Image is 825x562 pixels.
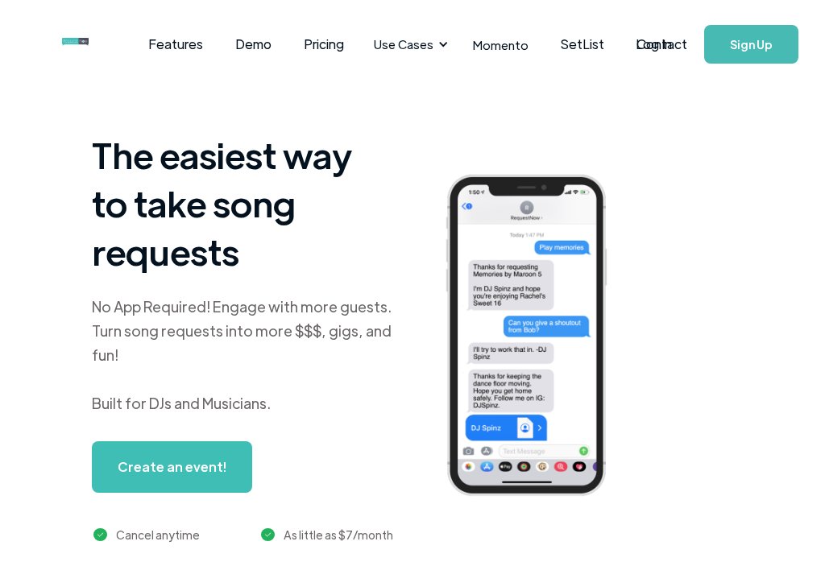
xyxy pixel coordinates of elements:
[374,35,433,53] div: Use Cases
[284,525,393,544] div: As little as $7/month
[93,528,107,542] img: green checkmark
[92,441,252,493] a: Create an event!
[132,19,219,69] a: Features
[457,21,545,68] a: Momento
[92,130,393,275] h1: The easiest way to take song requests
[545,19,620,69] a: SetList
[620,16,688,72] a: Log In
[432,166,640,508] img: iphone screenshot
[261,528,275,542] img: green checkmark
[62,38,119,46] img: requestnow logo
[116,525,200,544] div: Cancel anytime
[92,295,393,415] div: No App Required! Engage with more guests. Turn song requests into more $$$, gigs, and fun! Built ...
[704,25,798,64] a: Sign Up
[62,28,92,60] a: home
[364,19,453,69] div: Use Cases
[288,19,360,69] a: Pricing
[219,19,288,69] a: Demo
